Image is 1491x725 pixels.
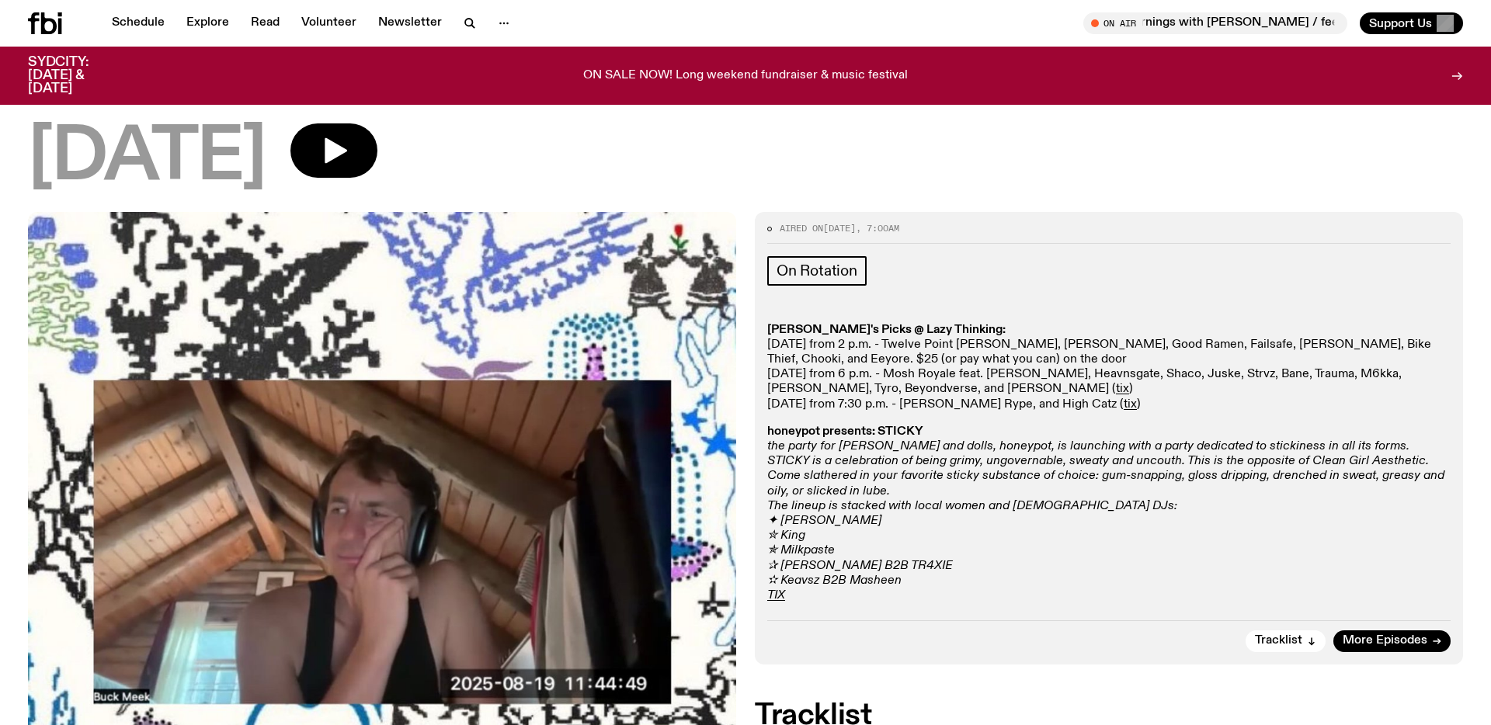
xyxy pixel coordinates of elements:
em: ✦ [PERSON_NAME] [767,515,881,527]
span: On Rotation [777,262,857,279]
span: More Episodes [1343,635,1427,647]
button: Tracklist [1246,630,1326,652]
em: ✰ [PERSON_NAME] B2B TR4XIE [767,560,953,572]
p: [DATE] from 2 p.m. - Twelve Point [PERSON_NAME], [PERSON_NAME], Good Ramen, Failsafe, [PERSON_NAM... [767,323,1451,412]
a: More Episodes [1333,630,1451,652]
em: STICKY is a celebration of being grimy, ungovernable, sweaty and uncouth. This is the opposite of... [767,455,1444,497]
em: ✮ King [767,529,805,542]
span: , 7:00am [856,222,899,234]
a: On Rotation [767,256,867,286]
a: tix [1116,383,1129,395]
span: [DATE] [823,222,856,234]
a: Read [242,12,289,34]
p: ON SALE NOW! Long weekend fundraiser & music festival [583,69,908,83]
em: ✫ Keavsz B2B Masheen [767,574,902,587]
a: Explore [177,12,238,34]
strong: [PERSON_NAME]'s Picks @ Lazy Thinking: [767,324,1006,336]
span: [DATE] [28,123,266,193]
a: Newsletter [369,12,451,34]
h3: SYDCITY: [DATE] & [DATE] [28,56,127,95]
button: On AirMornings with [PERSON_NAME] / feel the phonk [1083,12,1347,34]
strong: honeypot presents: STICKY [767,425,923,438]
em: the party for [PERSON_NAME] and dolls, honeypot, is launching with a party dedicated to stickines... [767,440,1409,453]
a: Schedule [103,12,174,34]
a: tix [1124,398,1137,411]
a: TIX [767,589,785,602]
span: Tracklist [1255,635,1302,647]
span: Support Us [1369,16,1432,30]
button: Support Us [1360,12,1463,34]
em: The lineup is stacked with local women and [DEMOGRAPHIC_DATA] DJs: [767,500,1177,512]
a: Volunteer [292,12,366,34]
span: Aired on [780,222,823,234]
em: ✯ Milkpaste [767,544,835,557]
